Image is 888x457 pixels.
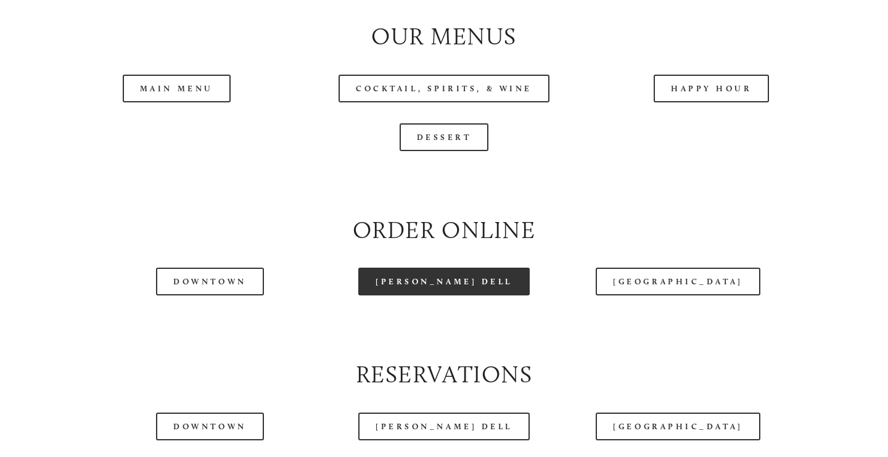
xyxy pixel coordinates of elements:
[53,358,834,392] h2: Reservations
[596,268,760,295] a: [GEOGRAPHIC_DATA]
[53,214,834,247] h2: Order Online
[156,413,263,440] a: Downtown
[358,413,530,440] a: [PERSON_NAME] Dell
[123,75,231,102] a: Main Menu
[339,75,549,102] a: Cocktail, Spirits, & Wine
[654,75,770,102] a: Happy Hour
[596,413,760,440] a: [GEOGRAPHIC_DATA]
[156,268,263,295] a: Downtown
[400,123,489,151] a: Dessert
[358,268,530,295] a: [PERSON_NAME] Dell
